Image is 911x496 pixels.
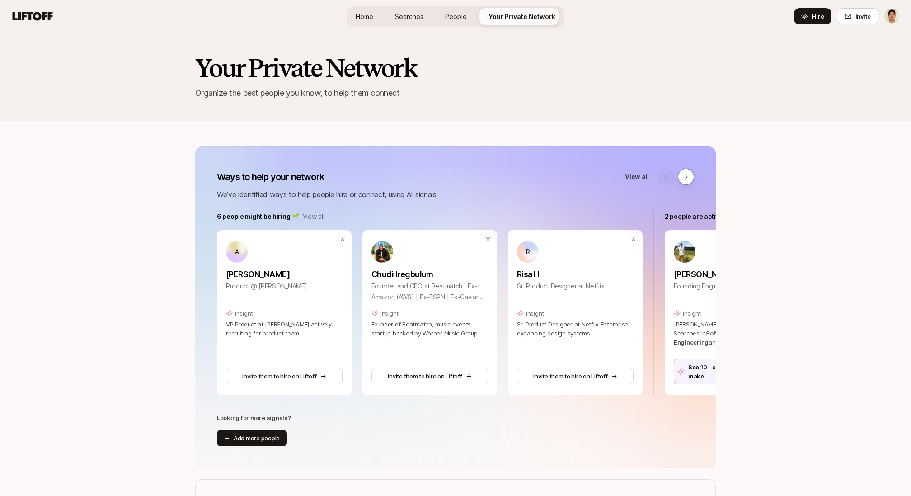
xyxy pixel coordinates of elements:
[481,8,563,25] a: Your Private Network
[517,321,630,337] span: Sr. Product Designer at Netflix Enterprise, expanding design systems
[348,8,380,25] a: Home
[380,309,399,318] p: Insight
[837,8,878,24] button: Invite
[488,12,555,21] span: Your Private Network
[371,321,478,337] span: Founder of Beatmatch, music events startup backed by Warner Music Group
[235,309,253,318] p: Insight
[303,211,324,222] a: View all
[217,189,694,200] p: We’ve identified ways to help people hire or connect, using AI signals
[674,268,790,281] p: [PERSON_NAME]
[371,268,488,281] p: Chudi Iregbulum
[674,241,695,263] img: 23676b67_9673_43bb_8dff_2aeac9933bfb.jpg
[674,263,790,281] a: [PERSON_NAME]
[371,263,488,281] a: Chudi Iregbulum
[226,241,343,263] a: A
[395,12,423,21] span: Searches
[526,309,544,318] p: Insight
[517,241,634,263] a: R
[371,368,488,384] button: Invite them to hire on Liftoff
[217,170,324,183] p: Ways to help your network
[371,281,488,302] p: Founder and CEO at Beatmatch | Ex-Amazon (AWS) | Ex-ESPN | Ex-Caviar (Acq. Square) | Backed by Wa...
[709,339,719,346] span: and
[517,368,634,384] button: Invite them to hire on Liftoff
[438,8,474,25] a: People
[235,246,239,257] p: A
[226,281,343,292] p: Product @ [PERSON_NAME]
[445,12,467,21] span: People
[665,211,784,222] p: 2 people are actively hiring on Liftoff 🏆
[226,321,332,337] span: VP Product at [PERSON_NAME] actively recruiting for product team
[674,321,777,337] span: [PERSON_NAME] is hiring on Liftoff for Searches in
[674,281,790,292] p: Founding Engineering Lead at Liftoff
[884,9,900,24] img: Jeremy Chen
[517,263,634,281] a: Risa H
[388,8,431,25] a: Searches
[356,12,373,21] span: Home
[226,263,343,281] a: [PERSON_NAME]
[517,281,634,292] p: Sr. Product Designer at Netflix
[371,241,393,263] img: b5974e06_8c38_4bd6_8b42_59887dfd714c.jpg
[217,430,287,446] button: Add more people
[794,8,831,24] button: Hire
[884,8,900,24] button: Jeremy Chen
[217,413,291,422] p: Looking for more signals?
[226,368,343,384] button: Invite them to hire on Liftoff
[217,211,299,222] p: 6 people might be hiring 🌱
[812,12,824,21] span: Hire
[195,87,716,99] p: Organize the best people you know, to help them connect
[195,54,716,81] h2: Your Private Network
[517,268,634,281] p: Risa H
[683,309,701,318] p: Insight
[226,268,343,281] p: [PERSON_NAME]
[526,246,530,257] p: R
[855,12,871,21] span: Invite
[625,171,649,182] a: View all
